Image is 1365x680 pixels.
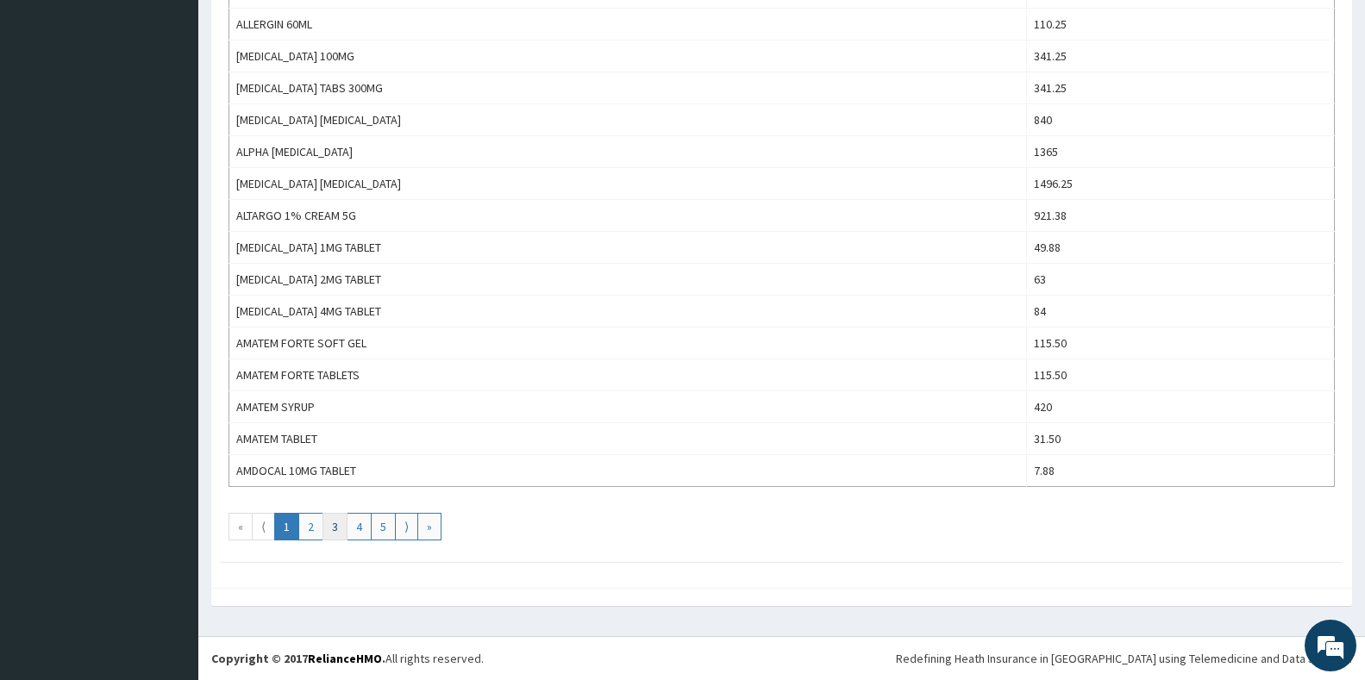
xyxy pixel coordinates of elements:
[274,513,299,540] a: Go to page number 1
[229,136,1027,168] td: ALPHA [MEDICAL_DATA]
[308,651,382,666] a: RelianceHMO
[229,359,1027,391] td: AMATEM FORTE TABLETS
[1027,41,1335,72] td: 341.25
[9,471,329,531] textarea: Type your message and hit 'Enter'
[1027,200,1335,232] td: 921.38
[229,232,1027,264] td: [MEDICAL_DATA] 1MG TABLET
[229,264,1027,296] td: [MEDICAL_DATA] 2MG TABLET
[229,328,1027,359] td: AMATEM FORTE SOFT GEL
[371,513,396,540] a: Go to page number 5
[1027,296,1335,328] td: 84
[1027,455,1335,487] td: 7.88
[229,455,1027,487] td: AMDOCAL 10MG TABLET
[322,513,348,540] a: Go to page number 3
[1027,423,1335,455] td: 31.50
[198,636,1365,680] footer: All rights reserved.
[395,513,418,540] a: Go to next page
[347,513,372,540] a: Go to page number 4
[1027,359,1335,391] td: 115.50
[229,200,1027,232] td: ALTARGO 1% CREAM 5G
[1027,232,1335,264] td: 49.88
[211,651,385,666] strong: Copyright © 2017 .
[229,296,1027,328] td: [MEDICAL_DATA] 4MG TABLET
[252,513,275,540] a: Go to previous page
[1027,136,1335,168] td: 1365
[229,513,253,540] a: Go to first page
[32,86,70,129] img: d_794563401_company_1708531726252_794563401
[1027,264,1335,296] td: 63
[298,513,323,540] a: Go to page number 2
[1027,9,1335,41] td: 110.25
[229,168,1027,200] td: [MEDICAL_DATA] [MEDICAL_DATA]
[229,41,1027,72] td: [MEDICAL_DATA] 100MG
[229,9,1027,41] td: ALLERGIN 60ML
[896,650,1352,667] div: Redefining Heath Insurance in [GEOGRAPHIC_DATA] using Telemedicine and Data Science!
[1027,72,1335,104] td: 341.25
[229,423,1027,455] td: AMATEM TABLET
[1027,391,1335,423] td: 420
[229,72,1027,104] td: [MEDICAL_DATA] TABS 300MG
[229,391,1027,423] td: AMATEM SYRUP
[1027,328,1335,359] td: 115.50
[229,104,1027,136] td: [MEDICAL_DATA] [MEDICAL_DATA]
[1027,168,1335,200] td: 1496.25
[100,217,238,391] span: We're online!
[1027,104,1335,136] td: 840
[283,9,324,50] div: Minimize live chat window
[417,513,441,540] a: Go to last page
[90,97,290,119] div: Chat with us now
